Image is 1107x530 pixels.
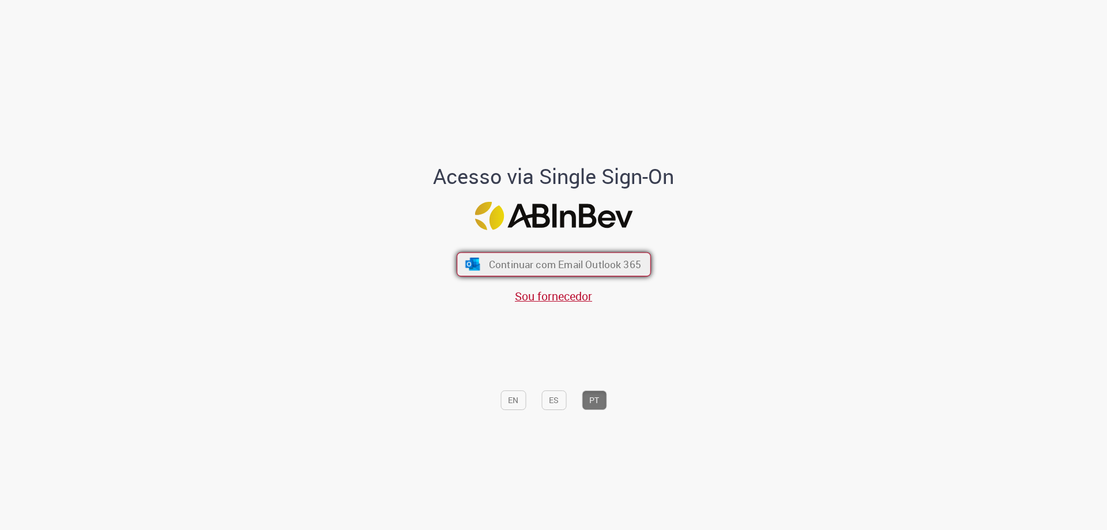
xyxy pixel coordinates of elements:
button: ES [541,390,566,410]
a: Sou fornecedor [515,288,592,304]
img: Logo ABInBev [475,202,632,230]
img: ícone Azure/Microsoft 360 [464,258,481,270]
button: PT [582,390,607,410]
button: EN [500,390,526,410]
span: Continuar com Email Outlook 365 [488,258,641,271]
button: ícone Azure/Microsoft 360 Continuar com Email Outlook 365 [457,253,651,277]
h1: Acesso via Single Sign-On [394,165,714,188]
